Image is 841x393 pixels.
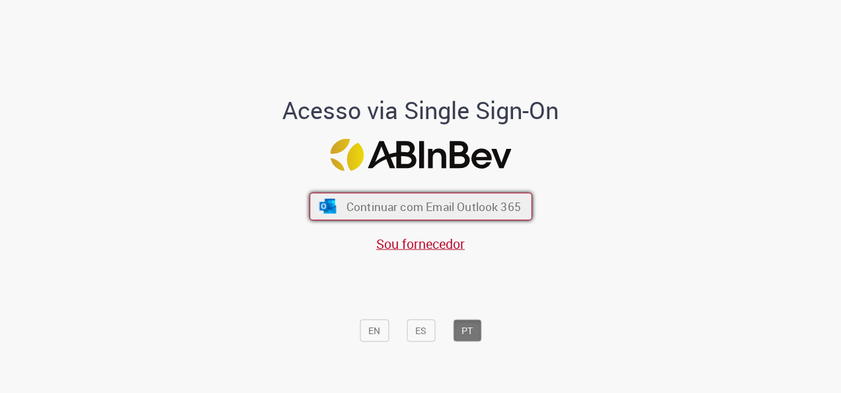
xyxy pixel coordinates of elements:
button: EN [360,319,389,341]
img: ícone Azure/Microsoft 360 [318,199,337,214]
span: Continuar com Email Outlook 365 [346,199,520,214]
button: ES [407,319,435,341]
img: Logo ABInBev [330,139,511,171]
button: PT [453,319,481,341]
a: Sou fornecedor [376,234,465,252]
button: ícone Azure/Microsoft 360 Continuar com Email Outlook 365 [309,193,532,220]
h1: Acesso via Single Sign-On [237,97,604,123]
